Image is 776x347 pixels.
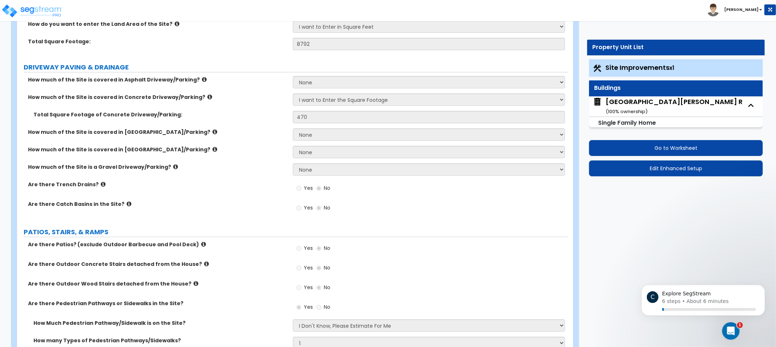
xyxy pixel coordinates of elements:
iframe: Intercom live chat [722,322,740,340]
span: No [324,204,330,211]
span: No [324,244,330,252]
input: Yes [297,204,301,212]
i: click for more info! [175,21,179,27]
span: Site Improvements [606,63,674,72]
label: Are there Trench Drains? [28,181,287,188]
label: PATIOS, STAIRS, & RAMPS [24,227,569,237]
input: No [317,244,321,252]
i: click for more info! [207,94,212,100]
button: Go to Worksheet [589,140,763,156]
label: How much of the Site is covered in [GEOGRAPHIC_DATA]/Parking? [28,146,287,153]
label: How do you want to enter the Land Area of the Site? [28,20,287,28]
label: How much of the Site is covered in [GEOGRAPHIC_DATA]/Parking? [28,128,287,136]
i: click for more info! [202,77,207,82]
label: Are there Outdoor Concrete Stairs detached from the House? [28,260,287,268]
input: Yes [297,303,301,311]
input: No [317,204,321,212]
span: No [324,184,330,192]
span: Yes [304,184,313,192]
span: Yes [304,303,313,311]
input: No [317,264,321,272]
span: No [324,303,330,311]
img: building.svg [593,97,602,107]
i: click for more info! [127,201,131,207]
div: Buildings [594,84,757,92]
button: Edit Enhanced Setup [589,160,763,176]
span: No [324,264,330,271]
input: Yes [297,184,301,192]
input: No [317,184,321,192]
i: click for more info! [212,147,217,152]
label: How much of the Site is covered in Concrete Driveway/Parking? [28,93,287,101]
span: Yes [304,284,313,291]
span: Yes [304,244,313,252]
img: Construction.png [593,64,602,73]
span: 1 [737,322,743,328]
i: click for more info! [101,182,106,187]
i: click for more info! [173,164,178,169]
img: avatar.png [707,4,720,16]
label: Are there Patios? (exclude Outdoor Barbecue and Pool Deck) [28,241,287,248]
div: Property Unit List [593,43,759,52]
i: click for more info! [201,242,206,247]
span: Yes [304,264,313,271]
b: [PERSON_NAME] [724,7,759,12]
small: Single Family Home [598,119,656,127]
input: No [317,303,321,311]
i: click for more info! [212,129,217,135]
label: Are there Pedestrian Pathways or Sidewalks in the Site? [28,300,287,307]
label: How Much Pedestrian Pathway/Sidewalk is on the Site? [33,319,287,327]
input: No [317,284,321,292]
span: No [324,284,330,291]
label: How much of the Site is a Gravel Driveway/Parking? [28,163,287,171]
span: Yes [304,204,313,211]
input: Yes [297,264,301,272]
iframe: Intercom notifications message [630,276,776,327]
input: Yes [297,284,301,292]
input: Yes [297,244,301,252]
i: click for more info! [204,261,209,267]
label: Total Square Footage of Concrete Driveway/Parking: [33,111,287,118]
small: x1 [670,64,674,72]
label: Are there Outdoor Wood Stairs detached from the House? [28,280,287,287]
span: 8313 Glen Canyon Residential [593,97,743,116]
label: Are there Catch Basins in the Site? [28,200,287,208]
label: How many Types of Pedestrian Pathways/Sidewalks? [33,337,287,344]
label: How much of the Site is covered in Asphalt Driveway/Parking? [28,76,287,83]
i: click for more info! [194,281,198,286]
img: logo_pro_r.png [1,4,63,18]
label: Total Square Footage: [28,38,287,45]
small: ( 100 % ownership) [606,108,648,115]
label: DRIVEWAY PAVING & DRAINAGE [24,63,569,72]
